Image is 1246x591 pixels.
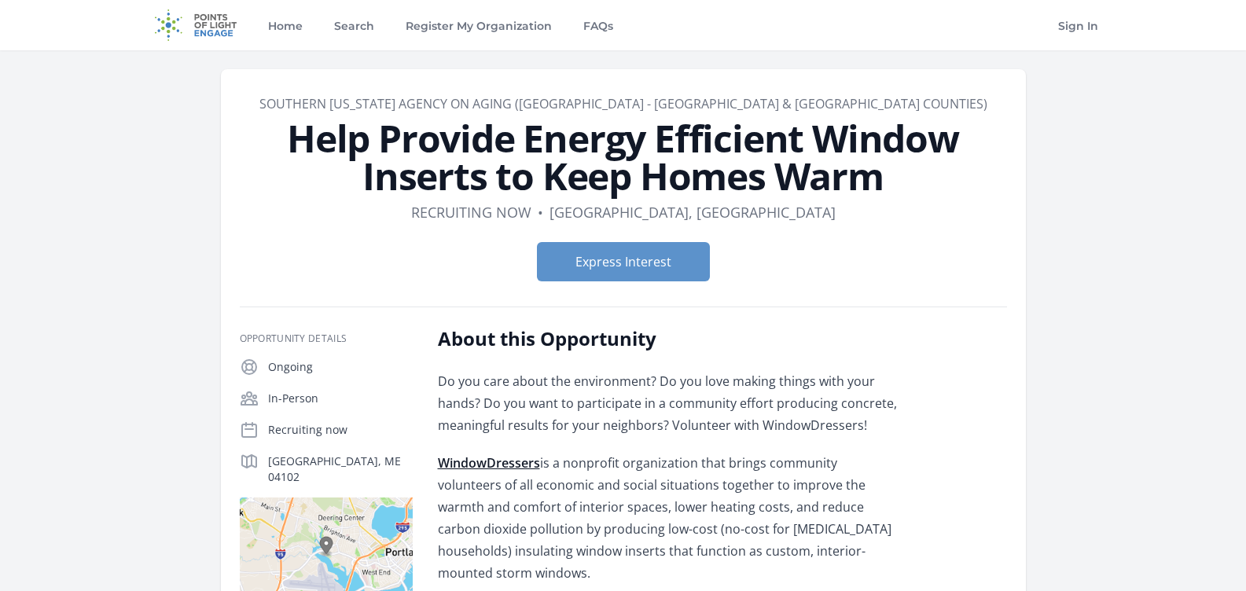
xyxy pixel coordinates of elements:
p: [GEOGRAPHIC_DATA], ME 04102 [268,453,413,485]
p: Recruiting now [268,422,413,438]
p: In-Person [268,391,413,406]
p: Ongoing [268,359,413,375]
a: Southern [US_STATE] Agency on Aging ([GEOGRAPHIC_DATA] - [GEOGRAPHIC_DATA] & [GEOGRAPHIC_DATA] Co... [259,95,987,112]
h3: Opportunity Details [240,332,413,345]
p: is a nonprofit organization that brings community volunteers of all economic and social situation... [438,452,898,584]
h1: Help Provide Energy Efficient Window Inserts to Keep Homes Warm [240,119,1007,195]
h2: About this Opportunity [438,326,898,351]
dd: Recruiting now [411,201,531,223]
button: Express Interest [537,242,710,281]
dd: [GEOGRAPHIC_DATA], [GEOGRAPHIC_DATA] [549,201,836,223]
p: Do you care about the environment? Do you love making things with your hands? Do you want to part... [438,370,898,436]
div: • [538,201,543,223]
a: WindowDressers [438,454,540,472]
